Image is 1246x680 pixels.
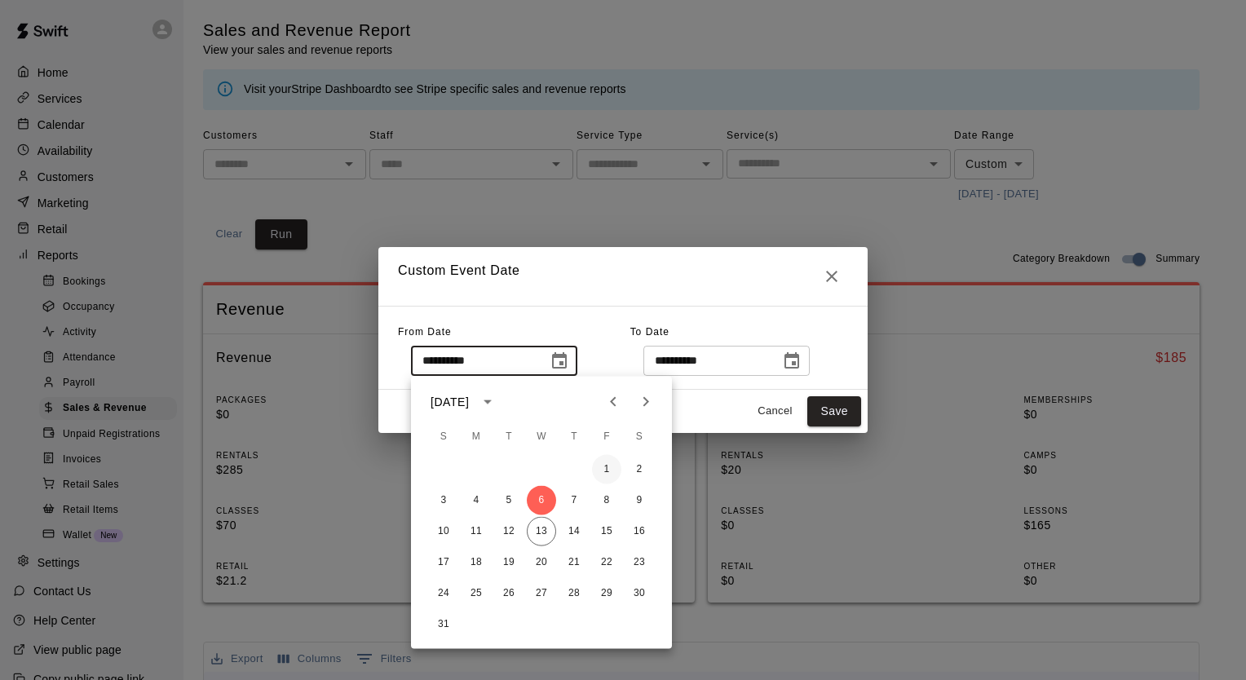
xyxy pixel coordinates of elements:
[429,610,458,639] button: 31
[807,396,861,426] button: Save
[429,579,458,608] button: 24
[559,517,589,546] button: 14
[625,548,654,577] button: 23
[494,517,524,546] button: 12
[543,345,576,378] button: Choose date, selected date is Aug 6, 2025
[527,421,556,453] span: Wednesday
[527,548,556,577] button: 20
[592,455,621,484] button: 1
[494,579,524,608] button: 26
[429,517,458,546] button: 10
[625,421,654,453] span: Saturday
[630,326,669,338] span: To Date
[597,386,630,418] button: Previous month
[462,421,491,453] span: Monday
[592,548,621,577] button: 22
[494,421,524,453] span: Tuesday
[462,486,491,515] button: 4
[429,548,458,577] button: 17
[630,386,662,418] button: Next month
[527,579,556,608] button: 27
[429,421,458,453] span: Sunday
[527,517,556,546] button: 13
[559,421,589,453] span: Thursday
[474,388,501,416] button: calendar view is open, switch to year view
[559,548,589,577] button: 21
[592,517,621,546] button: 15
[592,579,621,608] button: 29
[749,399,801,424] button: Cancel
[625,486,654,515] button: 9
[625,517,654,546] button: 16
[815,260,848,293] button: Close
[527,486,556,515] button: 6
[429,486,458,515] button: 3
[625,455,654,484] button: 2
[462,548,491,577] button: 18
[378,247,868,306] h2: Custom Event Date
[592,421,621,453] span: Friday
[559,579,589,608] button: 28
[625,579,654,608] button: 30
[398,326,452,338] span: From Date
[775,345,808,378] button: Choose date, selected date is Aug 13, 2025
[431,393,469,410] div: [DATE]
[494,486,524,515] button: 5
[559,486,589,515] button: 7
[462,579,491,608] button: 25
[592,486,621,515] button: 8
[494,548,524,577] button: 19
[462,517,491,546] button: 11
